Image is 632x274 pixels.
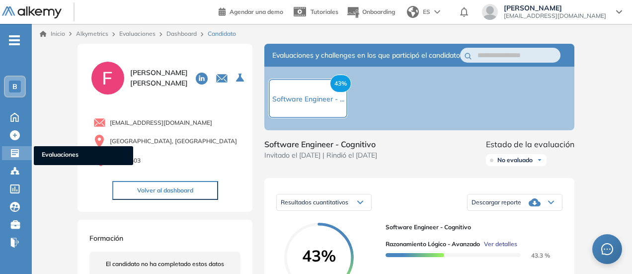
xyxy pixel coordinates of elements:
a: Dashboard [166,30,197,37]
button: Ver detalles [480,240,517,249]
span: [GEOGRAPHIC_DATA], [GEOGRAPHIC_DATA] [110,137,237,146]
a: Evaluaciones [119,30,156,37]
span: Estado de la evaluación [486,138,574,150]
span: Software Engineer - Cognitivo [264,138,377,150]
span: Evaluaciones y challenges en los que participó el candidato [272,50,460,61]
span: [EMAIL_ADDRESS][DOMAIN_NAME] [504,12,606,20]
span: Software Engineer - ... [272,94,344,103]
span: No evaluado [497,156,533,164]
img: PROFILE_MENU_LOGO_USER [89,60,126,96]
span: Resultados cuantitativos [281,198,348,206]
span: 43% [330,75,351,92]
span: message [601,243,613,255]
span: Invitado el [DATE] | Rindió el [DATE] [264,150,377,161]
button: Seleccione la evaluación activa [232,69,250,87]
img: arrow [434,10,440,14]
img: Ícono de flecha [537,157,543,163]
span: Evaluaciones [42,150,125,161]
span: Alkymetrics [76,30,108,37]
span: [PERSON_NAME] [504,4,606,12]
span: Agendar una demo [230,8,283,15]
button: Volver al dashboard [112,181,218,200]
span: Descargar reporte [472,198,521,206]
span: [PERSON_NAME] [PERSON_NAME] [130,68,188,89]
i: - [9,39,20,41]
span: 43% [284,248,354,264]
span: Software Engineer - Cognitivo [386,223,554,232]
span: B [12,83,17,91]
img: Logo [2,6,62,19]
span: El candidato no ha completado estos datos [106,260,224,269]
span: Ver detalles [484,240,517,249]
span: ES [423,7,430,16]
span: Razonamiento Lógico - Avanzado [386,240,480,249]
button: Onboarding [346,1,395,23]
span: [EMAIL_ADDRESS][DOMAIN_NAME] [110,118,212,127]
span: Onboarding [362,8,395,15]
a: Agendar una demo [219,5,283,17]
span: Formación [89,234,123,243]
span: Candidato [208,29,236,38]
a: Inicio [40,29,65,38]
span: Tutoriales [311,8,338,15]
span: 43.3 % [519,252,550,259]
img: world [407,6,419,18]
